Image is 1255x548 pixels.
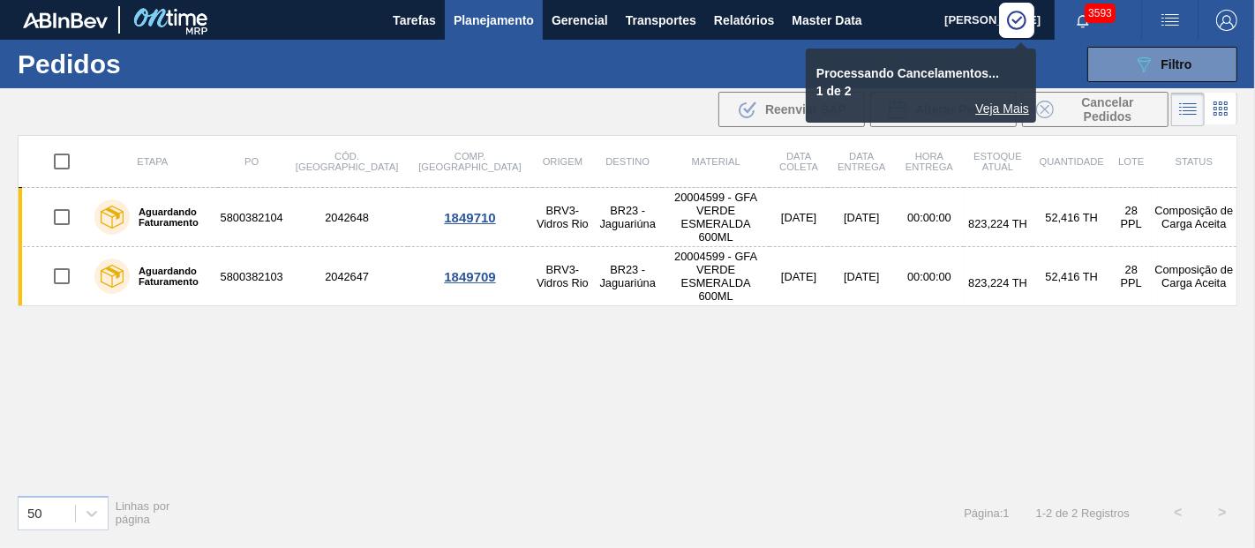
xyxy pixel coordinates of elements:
img: TNhmsLtSVTkK8tSr43FrP2fwEKptu5GPRR3wAAAABJRU5ErkJggg== [23,12,108,28]
div: Logs [813,101,1029,116]
div: 50 [27,506,42,521]
span: Hora Entrega [906,151,953,172]
button: Cancelar Pedidos [1022,92,1169,127]
span: 1 - 2 de 2 Registros [1036,507,1130,520]
h1: Pedidos [18,54,267,74]
span: 823,224 TH [968,217,1027,230]
div: Reenviar SAP [718,92,865,127]
img: userActions [1160,10,1181,31]
a: Aguardando Faturamento58003821042042648BRV3-Vidros RioBR23 - Jaguariúna20004599 - GFA VERDE ESMER... [19,188,1237,247]
div: 1849710 [410,210,529,225]
td: Composição de Carga Aceita [1152,247,1237,306]
span: Transportes [626,10,696,31]
td: 2042648 [286,188,409,247]
span: Master Data [792,10,861,31]
a: Aguardando Faturamento58003821032042647BRV3-Vidros RioBR23 - Jaguariúna20004599 - GFA VERDE ESMER... [19,247,1237,306]
td: 52,416 TH [1033,188,1111,247]
span: Data coleta [779,151,818,172]
img: Círculo Indicando o Processamento da operação [1005,9,1028,32]
span: Linhas por página [116,499,170,526]
span: Comp. [GEOGRAPHIC_DATA] [418,151,521,172]
td: 2042647 [286,247,409,306]
div: Visão em Lista [1171,93,1205,126]
td: 28 PPL [1111,188,1152,247]
td: [DATE] [828,247,895,306]
td: 28 PPL [1111,247,1152,306]
td: 00:00:00 [895,188,963,247]
td: 52,416 TH [1033,247,1111,306]
div: Visão em Cards [1205,93,1237,126]
span: Estoque atual [973,151,1022,172]
span: Reenviar SAP [765,102,846,116]
td: [DATE] [770,247,828,306]
div: 1849709 [410,269,529,284]
span: Tarefas [393,10,436,31]
label: Aguardando Faturamento [130,266,211,287]
button: < [1156,491,1200,535]
button: > [1200,491,1244,535]
p: 1 de 2 [816,84,1003,98]
td: 5800382103 [218,247,286,306]
span: Status [1176,156,1213,167]
td: BRV3-Vidros Rio [532,247,594,306]
span: Gerencial [552,10,608,31]
span: 823,224 TH [968,276,1027,289]
span: Lote [1118,156,1144,167]
span: Cancelar Pedidos [1061,95,1154,124]
p: Processando Cancelamentos... [816,66,1003,80]
td: Composição de Carga Aceita [1152,188,1237,247]
span: PO [244,156,259,167]
td: [DATE] [770,188,828,247]
span: Relatórios [714,10,774,31]
span: Material [692,156,740,167]
td: BR23 - Jaguariúna [593,188,662,247]
span: 3593 [1085,4,1116,23]
span: Quantidade [1040,156,1104,167]
img: Logout [1216,10,1237,31]
button: Filtro [1087,47,1237,82]
span: Filtro [1161,57,1192,71]
span: Planejamento [454,10,534,31]
td: 5800382104 [218,188,286,247]
span: Etapa [137,156,168,167]
label: Aguardando Faturamento [130,206,211,228]
td: BRV3-Vidros Rio [532,188,594,247]
div: Cancelar Pedidos em Massa [1022,92,1169,127]
span: Origem [543,156,582,167]
span: Data entrega [838,151,885,172]
span: Destino [605,156,650,167]
td: 20004599 - GFA VERDE ESMERALDA 600ML [662,188,770,247]
td: 20004599 - GFA VERDE ESMERALDA 600ML [662,247,770,306]
td: BR23 - Jaguariúna [593,247,662,306]
button: Notificações [1055,8,1111,33]
td: 00:00:00 [895,247,963,306]
span: Página : 1 [964,507,1009,520]
td: [DATE] [828,188,895,247]
span: Cód. [GEOGRAPHIC_DATA] [296,151,398,172]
